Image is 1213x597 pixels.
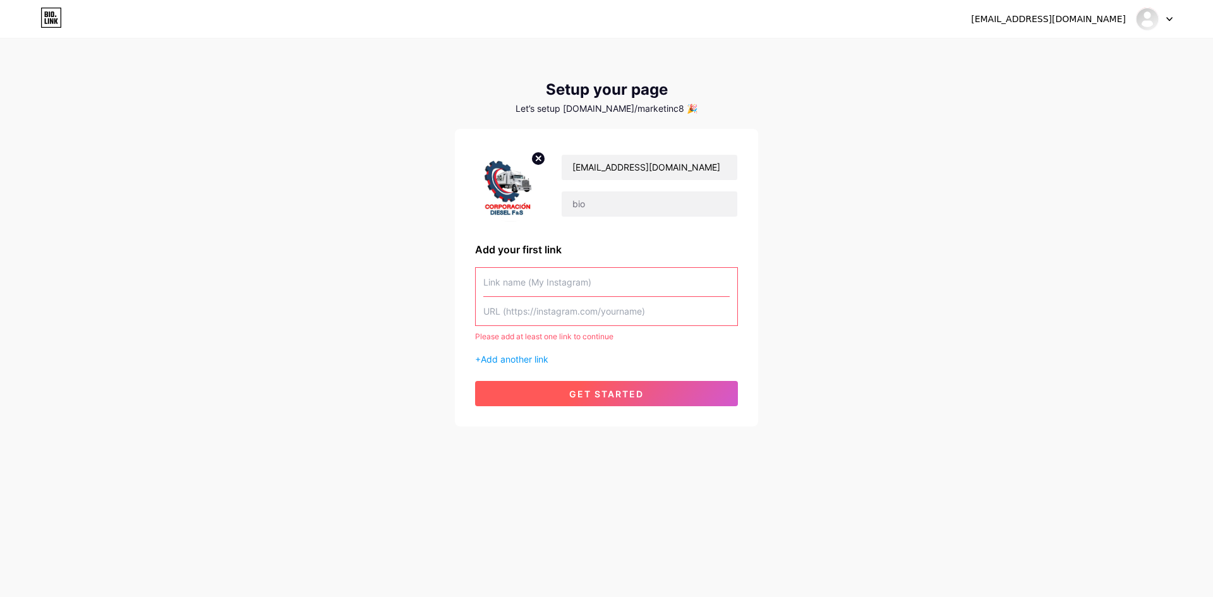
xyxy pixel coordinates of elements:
input: URL (https://instagram.com/yourname) [483,297,730,325]
div: Add your first link [475,242,738,257]
div: Let’s setup [DOMAIN_NAME]/marketinc8 🎉 [455,104,758,114]
div: Setup your page [455,81,758,99]
span: get started [569,389,644,399]
img: Marketing Corporacionfs [1135,7,1159,31]
span: Add another link [481,354,548,365]
input: Your name [562,155,737,180]
button: get started [475,381,738,406]
input: bio [562,191,737,217]
div: Please add at least one link to continue [475,331,738,342]
div: + [475,353,738,366]
div: [EMAIL_ADDRESS][DOMAIN_NAME] [971,13,1126,26]
img: profile pic [475,149,546,222]
input: Link name (My Instagram) [483,268,730,296]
